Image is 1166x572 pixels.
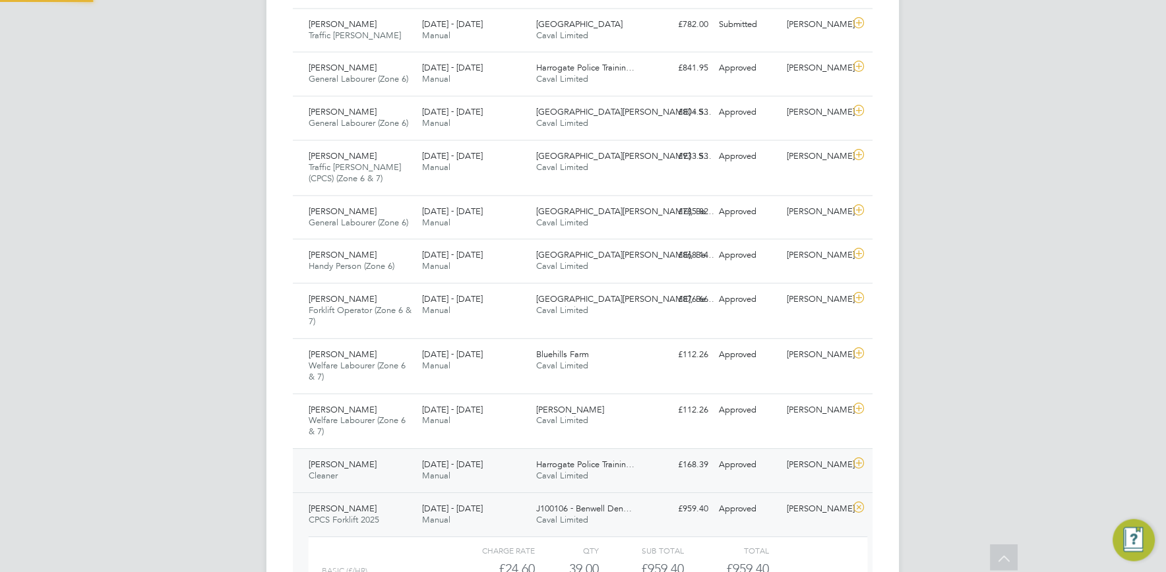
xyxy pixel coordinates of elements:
[309,470,338,481] span: Cleaner
[537,360,589,371] span: Caval Limited
[309,260,394,272] span: Handy Person (Zone 6)
[684,542,769,558] div: Total
[423,62,483,73] span: [DATE] - [DATE]
[645,14,714,36] div: £782.00
[537,304,589,316] span: Caval Limited
[309,150,377,161] span: [PERSON_NAME]
[423,18,483,30] span: [DATE] - [DATE]
[309,249,377,260] span: [PERSON_NAME]
[537,73,589,84] span: Caval Limited
[714,57,782,79] div: Approved
[309,206,377,217] span: [PERSON_NAME]
[423,73,451,84] span: Manual
[714,344,782,366] div: Approved
[714,498,782,520] div: Approved
[537,161,589,173] span: Caval Limited
[423,117,451,129] span: Manual
[782,57,851,79] div: [PERSON_NAME]
[537,106,712,117] span: [GEOGRAPHIC_DATA][PERSON_NAME] - S…
[645,344,714,366] div: £112.26
[309,293,377,304] span: [PERSON_NAME]
[535,542,599,558] div: QTY
[645,57,714,79] div: £841.95
[309,349,377,360] span: [PERSON_NAME]
[714,201,782,223] div: Approved
[309,459,377,470] span: [PERSON_NAME]
[423,360,451,371] span: Manual
[714,454,782,476] div: Approved
[645,101,714,123] div: £804.53
[537,117,589,129] span: Caval Limited
[423,260,451,272] span: Manual
[309,304,412,327] span: Forklift Operator (Zone 6 & 7)
[423,150,483,161] span: [DATE] - [DATE]
[423,304,451,316] span: Manual
[782,146,851,167] div: [PERSON_NAME]
[537,217,589,228] span: Caval Limited
[309,360,406,382] span: Welfare Labourer (Zone 6 & 7)
[782,399,851,421] div: [PERSON_NAME]
[537,470,589,481] span: Caval Limited
[645,289,714,310] div: £876.66
[537,503,632,514] span: J100106 - Benwell Den…
[714,289,782,310] div: Approved
[423,415,451,426] span: Manual
[782,344,851,366] div: [PERSON_NAME]
[645,498,714,520] div: £959.40
[309,117,408,129] span: General Labourer (Zone 6)
[537,30,589,41] span: Caval Limited
[423,106,483,117] span: [DATE] - [DATE]
[309,18,377,30] span: [PERSON_NAME]
[423,349,483,360] span: [DATE] - [DATE]
[537,206,715,217] span: [GEOGRAPHIC_DATA][PERSON_NAME], Be…
[782,101,851,123] div: [PERSON_NAME]
[1113,519,1155,561] button: Engage Resource Center
[309,73,408,84] span: General Labourer (Zone 6)
[423,30,451,41] span: Manual
[309,30,401,41] span: Traffic [PERSON_NAME]
[309,217,408,228] span: General Labourer (Zone 6)
[537,150,712,161] span: [GEOGRAPHIC_DATA][PERSON_NAME] - S…
[537,404,605,415] span: [PERSON_NAME]
[782,244,851,266] div: [PERSON_NAME]
[537,249,715,260] span: [GEOGRAPHIC_DATA][PERSON_NAME], Be…
[782,201,851,223] div: [PERSON_NAME]
[537,415,589,426] span: Caval Limited
[714,14,782,36] div: Submitted
[537,18,623,30] span: [GEOGRAPHIC_DATA]
[645,244,714,266] div: £868.14
[309,62,377,73] span: [PERSON_NAME]
[782,454,851,476] div: [PERSON_NAME]
[782,289,851,310] div: [PERSON_NAME]
[645,399,714,421] div: £112.26
[714,101,782,123] div: Approved
[423,503,483,514] span: [DATE] - [DATE]
[645,146,714,167] div: £933.53
[537,62,635,73] span: Harrogate Police Trainin…
[309,503,377,514] span: [PERSON_NAME]
[782,14,851,36] div: [PERSON_NAME]
[423,217,451,228] span: Manual
[714,146,782,167] div: Approved
[423,249,483,260] span: [DATE] - [DATE]
[423,470,451,481] span: Manual
[537,349,590,360] span: Bluehills Farm
[782,498,851,520] div: [PERSON_NAME]
[309,161,401,184] span: Traffic [PERSON_NAME] (CPCS) (Zone 6 & 7)
[423,404,483,415] span: [DATE] - [DATE]
[450,542,535,558] div: Charge rate
[309,106,377,117] span: [PERSON_NAME]
[423,514,451,525] span: Manual
[309,415,406,437] span: Welfare Labourer (Zone 6 & 7)
[423,161,451,173] span: Manual
[423,459,483,470] span: [DATE] - [DATE]
[423,293,483,304] span: [DATE] - [DATE]
[537,260,589,272] span: Caval Limited
[537,459,635,470] span: Harrogate Police Trainin…
[309,404,377,415] span: [PERSON_NAME]
[537,514,589,525] span: Caval Limited
[423,206,483,217] span: [DATE] - [DATE]
[714,244,782,266] div: Approved
[645,201,714,223] div: £785.82
[309,514,379,525] span: CPCS Forklift 2025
